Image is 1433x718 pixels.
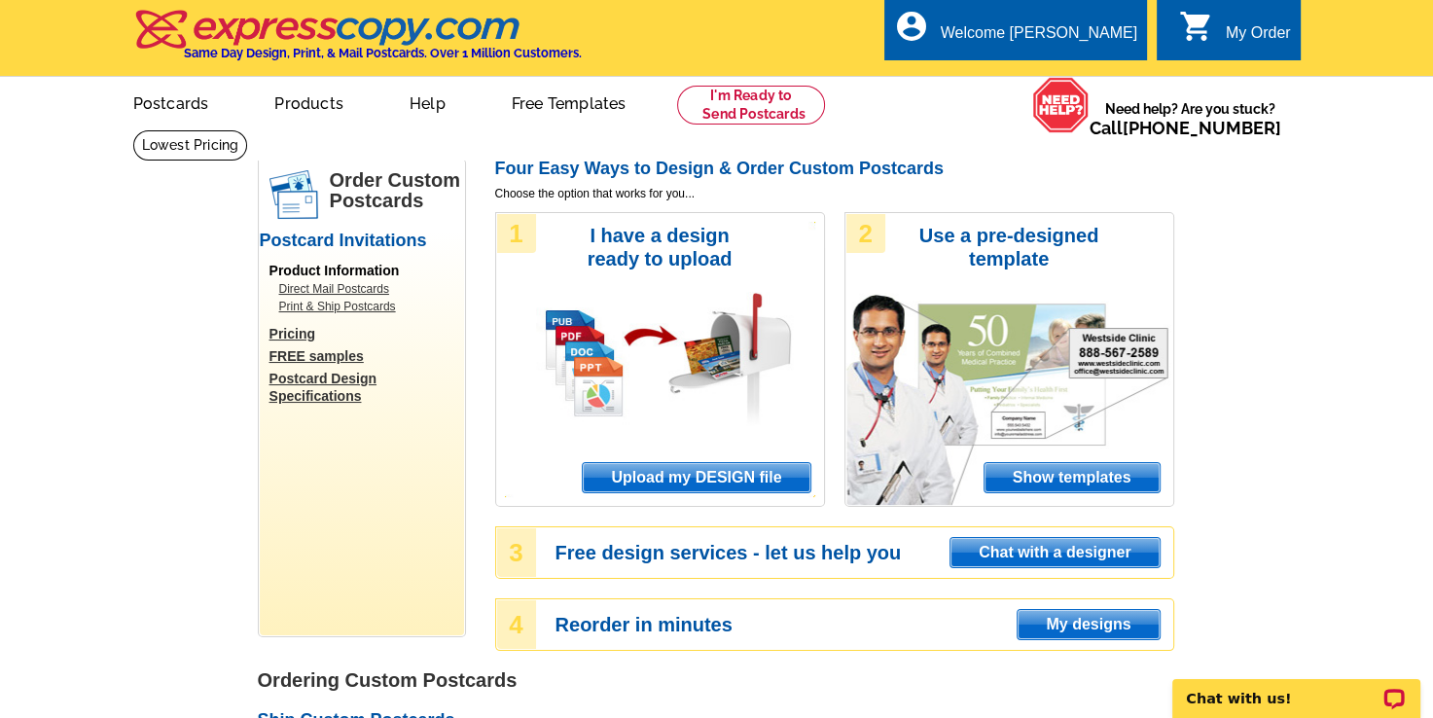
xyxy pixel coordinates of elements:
[279,298,454,315] a: Print & Ship Postcards
[910,224,1109,270] h3: Use a pre-designed template
[481,79,658,125] a: Free Templates
[1160,657,1433,718] iframe: LiveChat chat widget
[1226,24,1291,52] div: My Order
[497,214,536,253] div: 1
[949,537,1160,568] a: Chat with a designer
[258,669,518,691] strong: Ordering Custom Postcards
[269,325,464,342] a: Pricing
[846,214,885,253] div: 2
[1179,21,1291,46] a: shopping_cart My Order
[495,185,1174,202] span: Choose the option that works for you...
[184,46,582,60] h4: Same Day Design, Print, & Mail Postcards. Over 1 Million Customers.
[260,231,464,252] h2: Postcard Invitations
[279,280,454,298] a: Direct Mail Postcards
[330,170,464,211] h1: Order Custom Postcards
[1090,118,1281,138] span: Call
[243,79,375,125] a: Products
[583,463,809,492] span: Upload my DESIGN file
[133,23,582,60] a: Same Day Design, Print, & Mail Postcards. Over 1 Million Customers.
[102,79,240,125] a: Postcards
[984,462,1161,493] a: Show templates
[560,224,760,270] h3: I have a design ready to upload
[941,24,1137,52] div: Welcome [PERSON_NAME]
[495,159,1174,180] h2: Four Easy Ways to Design & Order Custom Postcards
[1017,609,1160,640] a: My designs
[497,528,536,577] div: 3
[950,538,1159,567] span: Chat with a designer
[378,79,477,125] a: Help
[555,544,1172,561] h3: Free design services - let us help you
[1179,9,1214,44] i: shopping_cart
[269,170,318,219] img: postcards.png
[1018,610,1159,639] span: My designs
[497,600,536,649] div: 4
[1090,99,1291,138] span: Need help? Are you stuck?
[555,616,1172,633] h3: Reorder in minutes
[269,370,464,405] a: Postcard Design Specifications
[269,347,464,365] a: FREE samples
[582,462,810,493] a: Upload my DESIGN file
[269,263,400,278] span: Product Information
[1032,77,1090,133] img: help
[894,9,929,44] i: account_circle
[985,463,1160,492] span: Show templates
[1123,118,1281,138] a: [PHONE_NUMBER]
